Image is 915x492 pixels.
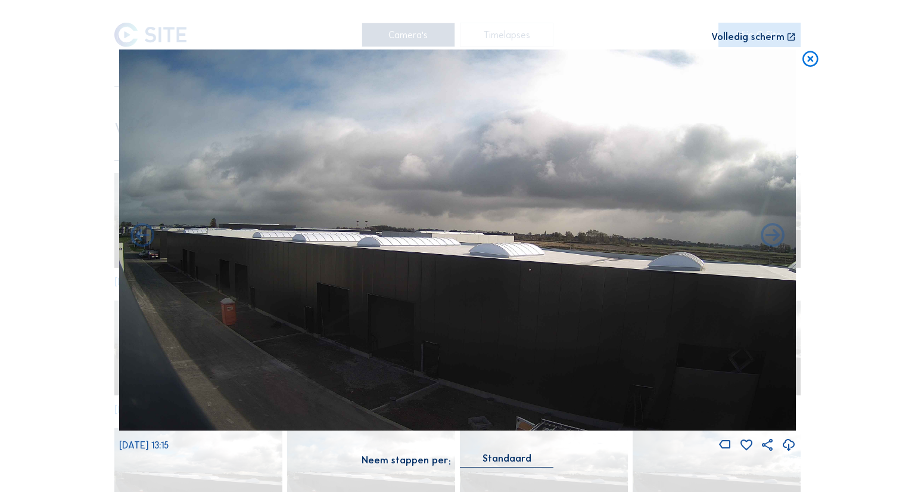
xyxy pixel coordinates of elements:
[119,440,169,451] span: [DATE] 13:15
[758,222,787,250] i: Back
[460,453,553,467] div: Standaard
[362,456,451,465] div: Neem stappen per:
[119,49,796,431] img: Image
[483,453,531,464] div: Standaard
[711,32,785,42] div: Volledig scherm
[128,222,157,250] i: Forward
